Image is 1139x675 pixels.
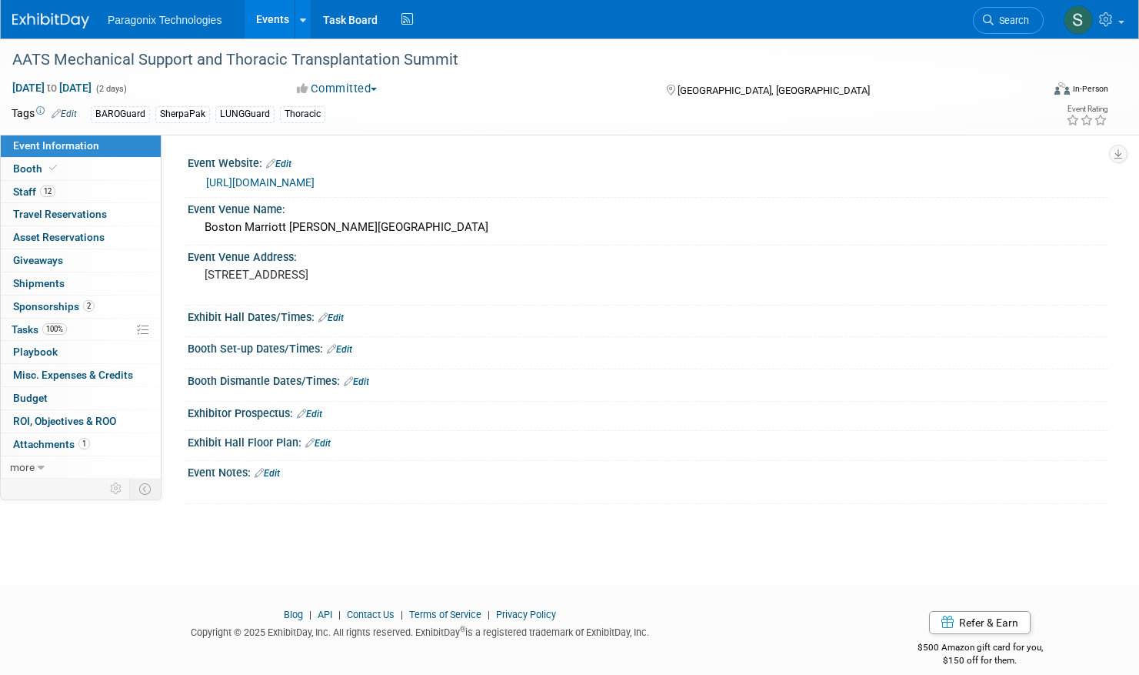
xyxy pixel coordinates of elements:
[851,654,1108,667] div: $150 off for them.
[91,106,150,122] div: BAROGuard
[347,609,395,620] a: Contact Us
[1,296,161,318] a: Sponsorships2
[318,312,344,323] a: Edit
[994,15,1029,26] span: Search
[13,369,133,381] span: Misc. Expenses & Credits
[45,82,59,94] span: to
[284,609,303,620] a: Blog
[12,81,92,95] span: [DATE] [DATE]
[1,341,161,363] a: Playbook
[7,46,1015,74] div: AATS Mechanical Support and Thoracic Transplantation Summit
[291,81,383,97] button: Committed
[266,159,291,169] a: Edit
[318,609,332,620] a: API
[188,369,1108,389] div: Booth Dismantle Dates/Times:
[155,106,210,122] div: SherpaPak
[13,392,48,404] span: Budget
[255,468,280,479] a: Edit
[13,231,105,243] span: Asset Reservations
[13,346,58,358] span: Playbook
[851,631,1108,667] div: $500 Amazon gift card for you,
[1,456,161,479] a: more
[205,268,555,282] pre: [STREET_ADDRESS]
[305,609,315,620] span: |
[40,185,55,197] span: 12
[1,181,161,203] a: Staff12
[12,105,77,123] td: Tags
[108,14,221,26] span: Paragonix Technologies
[188,461,1108,481] div: Event Notes:
[409,609,481,620] a: Terms of Service
[327,344,352,355] a: Edit
[13,162,60,175] span: Booth
[13,185,55,198] span: Staff
[52,109,77,119] a: Edit
[103,479,130,499] td: Personalize Event Tab Strip
[297,409,322,419] a: Edit
[188,246,1108,265] div: Event Venue Address:
[344,376,369,387] a: Edit
[280,106,325,122] div: Thoracic
[1054,82,1070,95] img: Format-Inperson.png
[1072,83,1108,95] div: In-Person
[1,410,161,433] a: ROI, Objectives & ROO
[42,323,67,335] span: 100%
[188,402,1108,422] div: Exhibitor Prospectus:
[206,176,315,189] a: [URL][DOMAIN_NAME]
[215,106,275,122] div: LUNGGuard
[678,85,870,96] span: [GEOGRAPHIC_DATA], [GEOGRAPHIC_DATA]
[944,80,1108,103] div: Event Format
[12,13,89,28] img: ExhibitDay
[188,306,1108,326] div: Exhibit Hall Dates/Times:
[397,609,407,620] span: |
[496,609,556,620] a: Privacy Policy
[13,300,95,312] span: Sponsorships
[49,164,57,172] i: Booth reservation complete
[13,208,107,220] span: Travel Reservations
[95,84,127,94] span: (2 days)
[1,272,161,295] a: Shipments
[83,300,95,312] span: 2
[13,254,63,266] span: Giveaways
[10,461,35,473] span: more
[130,479,162,499] td: Toggle Event Tabs
[973,7,1044,34] a: Search
[13,438,90,450] span: Attachments
[335,609,345,620] span: |
[13,277,65,289] span: Shipments
[78,438,90,449] span: 1
[199,216,1097,239] div: Boston Marriott [PERSON_NAME][GEOGRAPHIC_DATA]
[484,609,494,620] span: |
[929,611,1031,634] a: Refer & Earn
[1,226,161,249] a: Asset Reservations
[12,622,828,640] div: Copyright © 2025 ExhibitDay, Inc. All rights reserved. ExhibitDay is a registered trademark of Ex...
[188,152,1108,172] div: Event Website:
[188,431,1108,451] div: Exhibit Hall Floor Plan:
[1,364,161,386] a: Misc. Expenses & Credits
[1,135,161,157] a: Event Information
[1066,105,1107,113] div: Event Rating
[1,158,161,180] a: Booth
[1064,5,1093,35] img: Scott Benson
[13,415,116,427] span: ROI, Objectives & ROO
[1,249,161,272] a: Giveaways
[1,203,161,226] a: Travel Reservations
[188,198,1108,217] div: Event Venue Name:
[188,337,1108,357] div: Booth Set-up Dates/Times:
[1,319,161,341] a: Tasks100%
[1,433,161,456] a: Attachments1
[12,323,67,336] span: Tasks
[13,139,99,152] span: Event Information
[460,625,465,633] sup: ®
[305,438,331,449] a: Edit
[1,387,161,409] a: Budget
